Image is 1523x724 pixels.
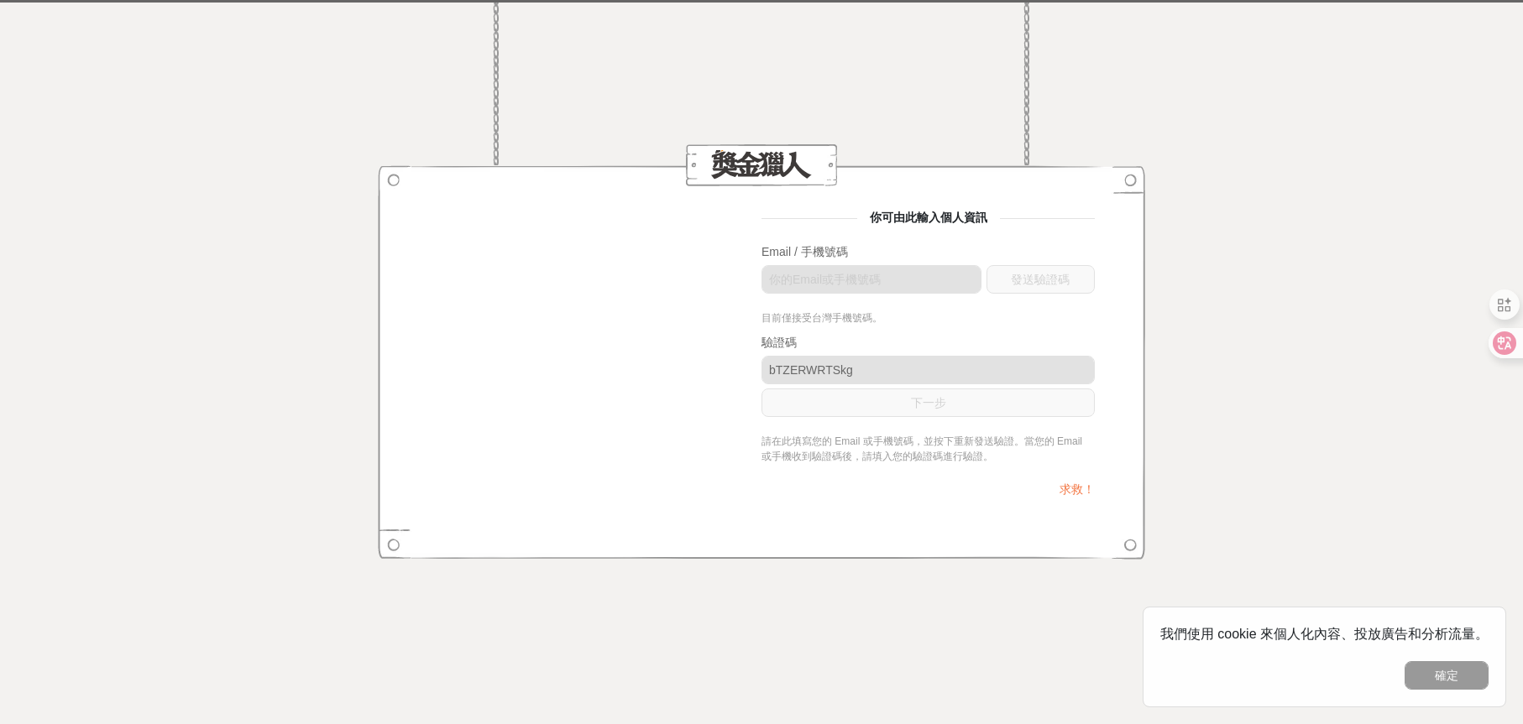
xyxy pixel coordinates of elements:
input: 請輸入驗證碼 [761,356,1095,384]
a: 求救！ [1060,482,1095,496]
button: 確定 [1405,661,1489,690]
div: 驗證碼 [761,334,1095,352]
input: 你的Email或手機號碼 [761,265,981,294]
span: 目前僅接受台灣手機號碼。 [761,312,882,324]
button: 發送驗證碼 [987,265,1095,294]
div: Email / 手機號碼 [761,243,1095,261]
span: 你可由此輸入個人資訊 [857,211,1000,224]
span: 我們使用 cookie 來個人化內容、投放廣告和分析流量。 [1160,627,1489,641]
span: 請在此填寫您的 Email 或手機號碼，並按下重新發送驗證。當您的 Email 或手機收到驗證碼後，請填入您的驗證碼進行驗證。 [761,435,1082,462]
button: 下一步 [761,388,1095,417]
